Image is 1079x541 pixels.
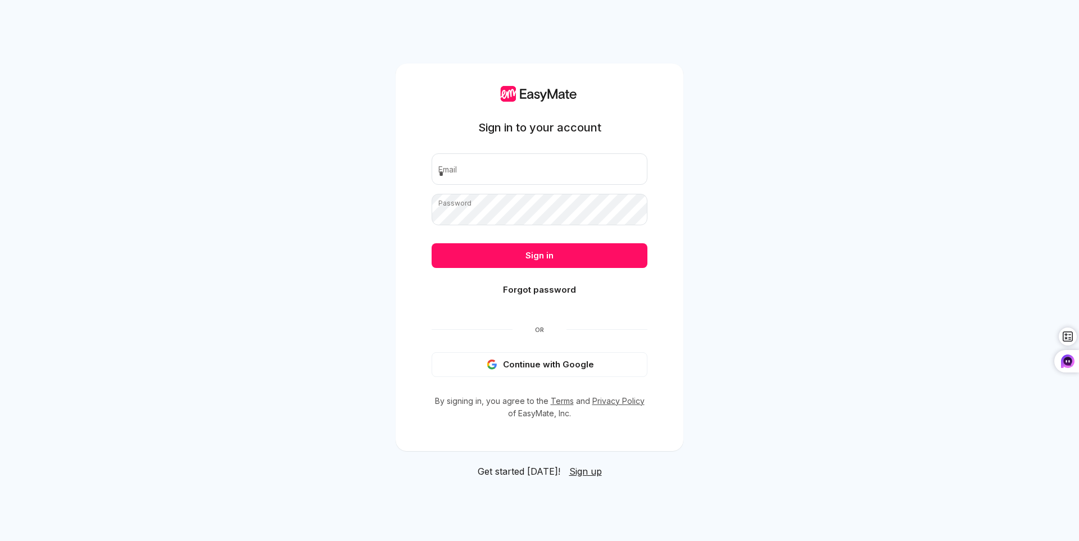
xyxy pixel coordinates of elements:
[478,465,560,478] span: Get started [DATE]!
[432,352,647,377] button: Continue with Google
[513,325,566,334] span: Or
[569,466,602,477] span: Sign up
[432,395,647,420] p: By signing in, you agree to the and of EasyMate, Inc.
[432,243,647,268] button: Sign in
[432,278,647,302] button: Forgot password
[551,396,574,406] a: Terms
[592,396,645,406] a: Privacy Policy
[569,465,602,478] a: Sign up
[478,120,601,135] h1: Sign in to your account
